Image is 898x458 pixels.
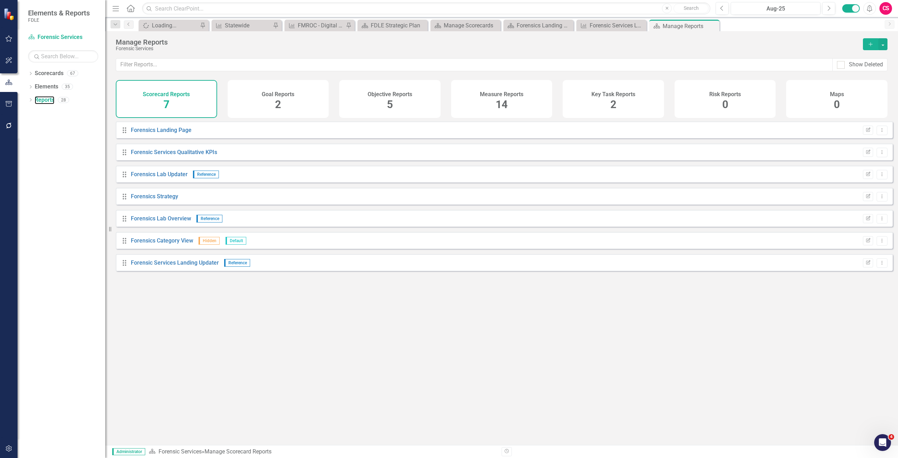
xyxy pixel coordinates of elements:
[159,448,202,455] a: Forensic Services
[663,22,718,31] div: Manage Reports
[163,98,169,111] span: 7
[131,127,192,133] a: Forensics Landing Page
[286,21,344,30] a: FMROC - Digital Forensics
[149,448,496,456] div: » Manage Scorecard Reports
[432,21,499,30] a: Manage Scorecards
[368,91,412,98] h4: Objective Reports
[298,21,344,30] div: FMROC - Digital Forensics
[35,69,63,78] a: Scorecards
[275,98,281,111] span: 2
[131,193,178,200] a: Forensics Strategy
[196,215,222,223] span: Reference
[673,4,709,13] button: Search
[131,259,219,266] a: Forensic Services Landing Updater
[152,21,198,30] div: Loading...
[142,2,710,15] input: Search ClearPoint...
[224,259,250,267] span: Reference
[225,21,271,30] div: Statewide
[733,5,818,13] div: Aug-25
[213,21,271,30] a: Statewide
[226,237,246,245] span: Default
[874,434,891,451] iframe: Intercom live chat
[387,98,393,111] span: 5
[131,237,193,244] a: Forensics Category View
[359,21,426,30] a: FDLE Strategic Plan
[505,21,572,30] a: Forensics Landing Page
[62,84,73,90] div: 35
[722,98,728,111] span: 0
[480,91,523,98] h4: Measure Reports
[116,38,856,46] div: Manage Reports
[830,91,844,98] h4: Maps
[578,21,645,30] a: Forensic Services Landing Updater
[116,58,833,71] input: Filter Reports...
[684,5,699,11] span: Search
[889,434,894,440] span: 4
[610,98,616,111] span: 2
[67,71,78,77] div: 67
[28,9,90,17] span: Elements & Reports
[731,2,820,15] button: Aug-25
[371,21,426,30] div: FDLE Strategic Plan
[143,91,190,98] h4: Scorecard Reports
[58,97,69,103] div: 28
[116,46,856,51] div: Forensic Services
[444,21,499,30] div: Manage Scorecards
[517,21,572,30] div: Forensics Landing Page
[140,21,198,30] a: Loading...
[131,215,191,222] a: Forensics Lab Overview
[709,91,741,98] h4: Risk Reports
[112,448,145,455] span: Administrator
[35,83,58,91] a: Elements
[262,91,294,98] h4: Goal Reports
[849,61,883,69] div: Show Deleted
[35,96,54,104] a: Reports
[28,17,90,23] small: FDLE
[834,98,840,111] span: 0
[131,149,217,155] a: Forensic Services Qualitative KPIs
[590,21,645,30] div: Forensic Services Landing Updater
[131,171,188,178] a: Forensics Lab Updater
[199,237,220,245] span: Hidden
[879,2,892,15] button: CS
[591,91,635,98] h4: Key Task Reports
[496,98,508,111] span: 14
[28,50,98,62] input: Search Below...
[28,33,98,41] a: Forensic Services
[4,8,16,20] img: ClearPoint Strategy
[193,171,219,178] span: Reference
